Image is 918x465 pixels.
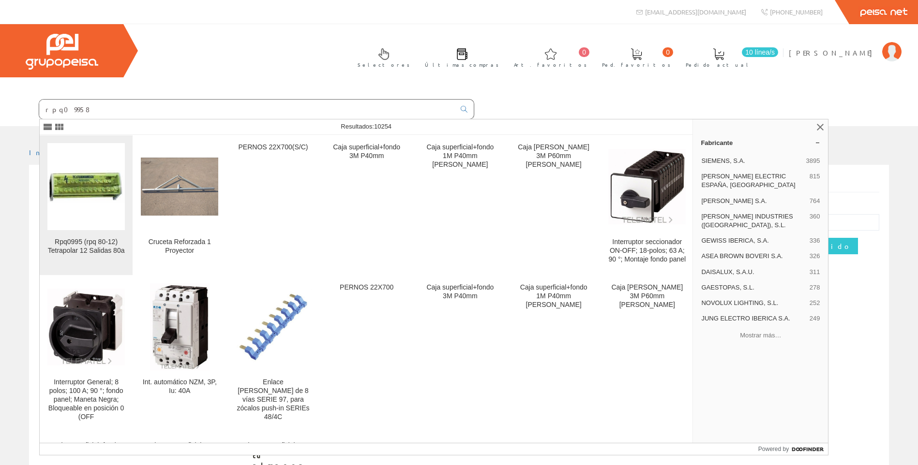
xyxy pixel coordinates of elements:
span: 336 [810,236,820,245]
a: Caja superficial+fondo 1M P40mm [PERSON_NAME] [414,135,507,275]
span: [PHONE_NUMBER] [770,8,823,16]
a: Últimas compras [415,40,504,73]
span: Selectores [358,60,410,70]
a: Rpq0995 (rpq 80-12) Tetrapolar 12 Salidas 80a Rpq0995 (rpq 80-12) Tetrapolar 12 Salidas 80a [40,135,133,275]
div: Caja superficial+fondo 1M P40mm [PERSON_NAME] [421,143,499,169]
a: [PERSON_NAME] [789,40,902,49]
span: Pedido actual [686,60,752,70]
span: NOVOLUX LIGHTING, S.L. [701,299,805,307]
span: [PERSON_NAME] INDUSTRIES ([GEOGRAPHIC_DATA]), S.L. [701,212,805,230]
button: Mostrar más… [697,327,824,343]
a: PERNOS 22X700(S/C) [226,135,319,275]
input: Buscar ... [39,100,455,119]
div: Caja [PERSON_NAME] 3M P60mm [PERSON_NAME] [515,143,592,169]
a: Powered by [758,443,828,455]
span: 10254 [374,123,391,130]
img: Interruptor General; 8 polos; 100 A; 90 °; fondo panel; Maneta Negra; Bloqueable en posición 0 (OFF [47,289,125,366]
a: Caja superficial+fondo 3M P40mm [320,135,413,275]
img: Rpq0995 (rpq 80-12) Tetrapolar 12 Salidas 80a [47,170,125,203]
a: Cruceta Reforzada 1 Proyector Cruceta Reforzada 1 Proyector [133,135,226,275]
span: 764 [810,197,820,205]
span: Últimas compras [425,60,499,70]
div: PERNOS 22X700(S/C) [234,143,312,152]
span: Powered by [758,445,789,453]
img: Int. automático NZM, 3P, Iu: 40A [150,283,210,370]
div: PERNOS 22X700 [328,283,406,292]
a: Enlace de puente de 8 vías SERIE 97, para zócalos push-in SERIEs 48/4C Enlace [PERSON_NAME] de 8 ... [226,276,319,433]
span: 0 [579,47,589,57]
div: Cruceta Reforzada 1 Proyector [141,238,218,255]
span: 360 [810,212,820,230]
a: Caja superficial+fondo 1M P40mm [PERSON_NAME] [507,276,600,433]
div: Caja [PERSON_NAME] 3M P60mm [PERSON_NAME] [608,283,686,309]
div: Interruptor General; 8 polos; 100 A; 90 °; fondo panel; Maneta Negra; Bloqueable en posición 0 (OFF [47,378,125,421]
span: GAESTOPAS, S.L. [701,283,805,292]
span: SIEMENS, S.A. [701,157,802,165]
a: Caja superficial+fondo 3M P40mm [414,276,507,433]
span: 815 [810,172,820,189]
div: Caja superficial+fondo 3M P40mm [421,283,499,301]
a: 10 línea/s Pedido actual [676,40,781,73]
a: Selectores [348,40,415,73]
img: Grupo Peisa [26,34,98,70]
span: GEWISS IBERICA, S.A. [701,236,805,245]
a: PERNOS 22X700 [320,276,413,433]
span: Art. favoritos [514,60,587,70]
div: Enlace [PERSON_NAME] de 8 vías SERIE 97, para zócalos push-in SERIEs 48/4C [234,378,312,421]
span: [PERSON_NAME] ELECTRIC ESPAÑA, [GEOGRAPHIC_DATA] [701,172,805,189]
img: Enlace de puente de 8 vías SERIE 97, para zócalos push-in SERIEs 48/4C [234,289,312,365]
span: 10 línea/s [742,47,778,57]
span: ASEA BROWN BOVERI S.A. [701,252,805,261]
span: 311 [810,268,820,276]
span: 0 [662,47,673,57]
span: DAISALUX, S.A.U. [701,268,805,276]
span: Ped. favoritos [602,60,671,70]
a: Caja [PERSON_NAME] 3M P60mm [PERSON_NAME] [507,135,600,275]
span: 3895 [806,157,820,165]
span: 326 [810,252,820,261]
span: 249 [810,314,820,323]
a: Inicio [29,148,70,157]
span: 278 [810,283,820,292]
span: [EMAIL_ADDRESS][DOMAIN_NAME] [645,8,746,16]
div: Interruptor seccionador ON-OFF; 18-polos; 63 A; 90 °; Montaje fondo panel [608,238,686,264]
a: Caja [PERSON_NAME] 3M P60mm [PERSON_NAME] [601,276,693,433]
span: JUNG ELECTRO IBERICA S.A. [701,314,805,323]
div: Int. automático NZM, 3P, Iu: 40A [141,378,218,395]
img: Interruptor seccionador ON-OFF; 18-polos; 63 A; 90 °; Montaje fondo panel [608,149,686,224]
span: 252 [810,299,820,307]
img: Cruceta Reforzada 1 Proyector [141,158,218,216]
a: Fabricante [693,135,828,150]
div: Caja superficial+fondo 1M P40mm [PERSON_NAME] [515,283,592,309]
div: Caja superficial+fondo 3M P40mm [328,143,406,160]
span: [PERSON_NAME] S.A. [701,197,805,205]
a: Interruptor General; 8 polos; 100 A; 90 °; fondo panel; Maneta Negra; Bloqueable en posición 0 (O... [40,276,133,433]
div: Rpq0995 (rpq 80-12) Tetrapolar 12 Salidas 80a [47,238,125,255]
span: Resultados: [341,123,391,130]
a: Interruptor seccionador ON-OFF; 18-polos; 63 A; 90 °; Montaje fondo panel Interruptor seccionador... [601,135,693,275]
a: Int. automático NZM, 3P, Iu: 40A Int. automático NZM, 3P, Iu: 40A [133,276,226,433]
span: [PERSON_NAME] [789,48,877,58]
